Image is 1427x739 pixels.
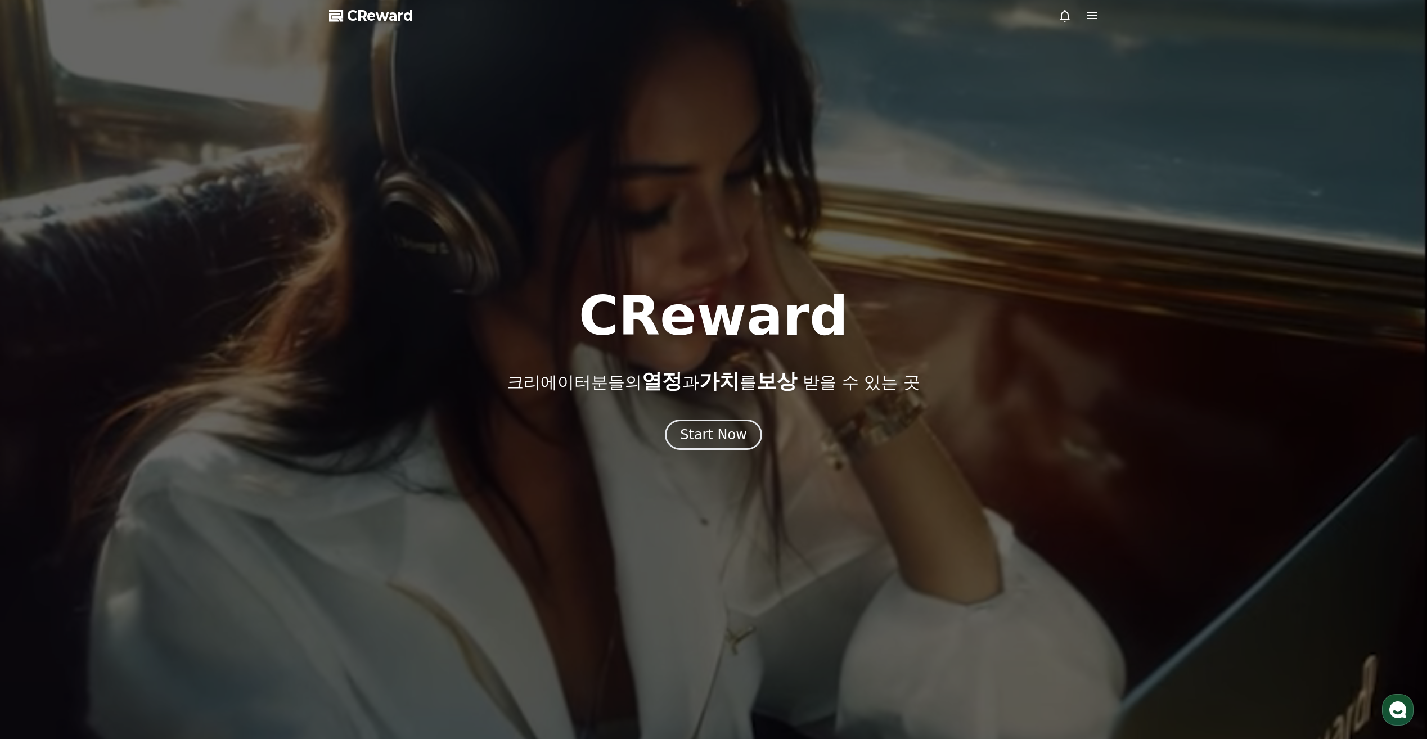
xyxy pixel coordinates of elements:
a: 대화 [74,357,145,385]
span: 보상 [757,370,797,393]
span: 설정 [174,373,187,382]
p: 크리에이터분들의 과 를 받을 수 있는 곳 [507,370,920,393]
a: CReward [329,7,413,25]
div: Start Now [680,426,747,444]
button: Start Now [665,420,762,450]
span: CReward [347,7,413,25]
span: 가치 [699,370,740,393]
span: 홈 [35,373,42,382]
a: 설정 [145,357,216,385]
a: 홈 [3,357,74,385]
h1: CReward [579,289,848,343]
a: Start Now [665,431,762,441]
span: 대화 [103,374,116,383]
span: 열정 [642,370,682,393]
